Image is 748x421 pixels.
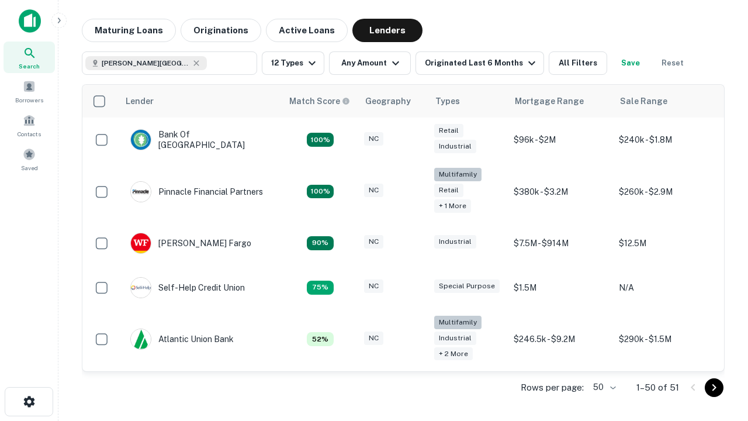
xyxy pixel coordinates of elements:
[329,51,411,75] button: Any Amount
[613,162,718,221] td: $260k - $2.9M
[18,129,41,139] span: Contacts
[365,94,411,108] div: Geography
[434,168,482,181] div: Multifamily
[126,94,154,108] div: Lender
[19,9,41,33] img: capitalize-icon.png
[434,332,476,345] div: Industrial
[508,265,613,310] td: $1.5M
[434,124,463,137] div: Retail
[364,235,383,249] div: NC
[434,184,463,197] div: Retail
[613,85,718,118] th: Sale Range
[266,19,348,42] button: Active Loans
[364,184,383,197] div: NC
[130,329,234,350] div: Atlantic Union Bank
[19,61,40,71] span: Search
[620,94,667,108] div: Sale Range
[131,182,151,202] img: picture
[130,129,271,150] div: Bank Of [GEOGRAPHIC_DATA]
[636,381,679,395] p: 1–50 of 51
[508,221,613,265] td: $7.5M - $914M
[434,140,476,153] div: Industrial
[307,332,334,346] div: Matching Properties: 7, hasApolloMatch: undefined
[364,279,383,293] div: NC
[613,265,718,310] td: N/A
[181,19,261,42] button: Originations
[131,130,151,150] img: picture
[612,51,649,75] button: Save your search to get updates of matches that match your search criteria.
[613,221,718,265] td: $12.5M
[4,109,55,141] a: Contacts
[4,42,55,73] a: Search
[515,94,584,108] div: Mortgage Range
[434,347,473,361] div: + 2 more
[425,56,539,70] div: Originated Last 6 Months
[654,51,691,75] button: Reset
[289,95,348,108] h6: Match Score
[102,58,189,68] span: [PERSON_NAME][GEOGRAPHIC_DATA], [GEOGRAPHIC_DATA]
[289,95,350,108] div: Capitalize uses an advanced AI algorithm to match your search with the best lender. The match sco...
[130,181,263,202] div: Pinnacle Financial Partners
[588,379,618,396] div: 50
[364,332,383,345] div: NC
[521,381,584,395] p: Rows per page:
[508,162,613,221] td: $380k - $3.2M
[415,51,544,75] button: Originated Last 6 Months
[434,199,471,213] div: + 1 more
[82,19,176,42] button: Maturing Loans
[307,236,334,250] div: Matching Properties: 12, hasApolloMatch: undefined
[435,94,460,108] div: Types
[364,132,383,146] div: NC
[358,85,428,118] th: Geography
[21,163,38,172] span: Saved
[131,233,151,253] img: picture
[130,233,251,254] div: [PERSON_NAME] Fargo
[130,277,245,298] div: Self-help Credit Union
[508,85,613,118] th: Mortgage Range
[690,327,748,384] iframe: Chat Widget
[613,310,718,369] td: $290k - $1.5M
[428,85,508,118] th: Types
[282,85,358,118] th: Capitalize uses an advanced AI algorithm to match your search with the best lender. The match sco...
[434,235,476,249] div: Industrial
[434,279,500,293] div: Special Purpose
[119,85,282,118] th: Lender
[508,310,613,369] td: $246.5k - $9.2M
[262,51,324,75] button: 12 Types
[705,378,723,397] button: Go to next page
[549,51,607,75] button: All Filters
[352,19,423,42] button: Lenders
[613,118,718,162] td: $240k - $1.8M
[131,278,151,298] img: picture
[508,118,613,162] td: $96k - $2M
[131,329,151,349] img: picture
[307,133,334,147] div: Matching Properties: 14, hasApolloMatch: undefined
[434,316,482,329] div: Multifamily
[307,185,334,199] div: Matching Properties: 24, hasApolloMatch: undefined
[307,281,334,295] div: Matching Properties: 10, hasApolloMatch: undefined
[15,95,43,105] span: Borrowers
[4,75,55,107] a: Borrowers
[4,143,55,175] a: Saved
